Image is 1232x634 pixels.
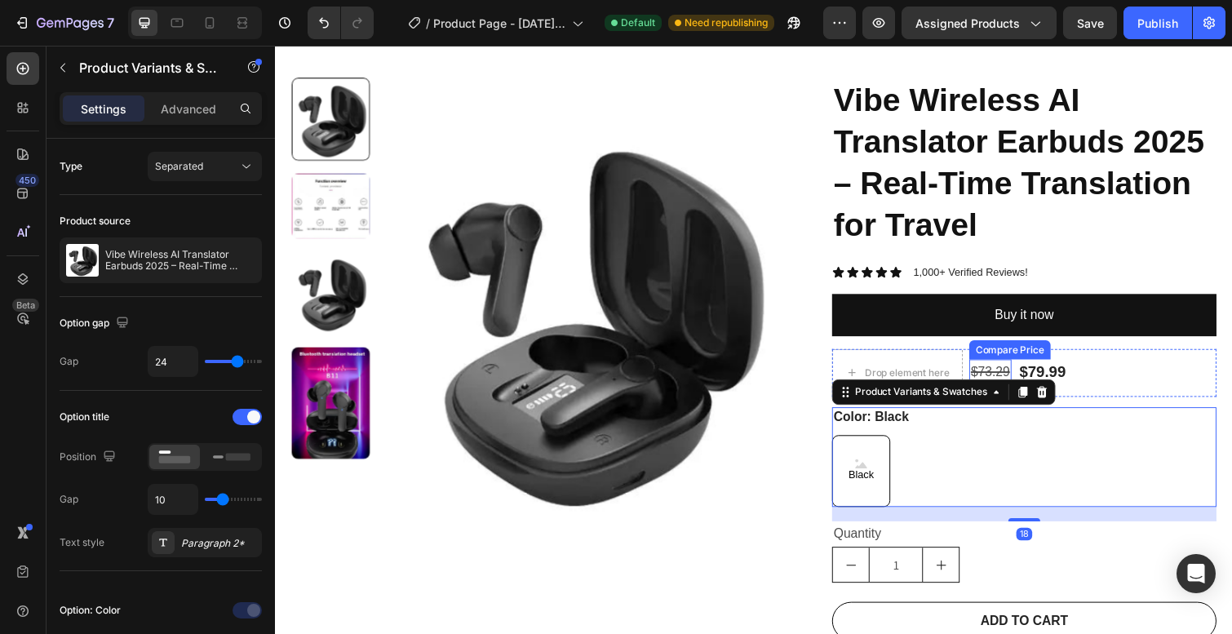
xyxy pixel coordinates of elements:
[570,513,607,548] button: decrement
[569,370,649,390] legend: Color: Black
[736,264,796,287] div: Buy it now
[308,7,374,39] div: Undo/Redo
[433,15,565,32] span: Product Page - [DATE] 13:33:52
[1177,554,1216,593] div: Open Intercom Messenger
[915,15,1020,32] span: Assigned Products
[721,580,811,597] div: ADD TO CART
[81,100,126,117] p: Settings
[60,446,119,468] div: Position
[105,249,255,272] p: Vibe Wireless AI Translator Earbuds 2025 – Real-Time Translation for Travel
[590,347,731,361] div: Product Variants & Swatches
[760,322,810,346] div: $79.99
[16,174,39,187] div: 450
[583,432,616,446] span: Black
[60,410,109,424] div: Option title
[713,304,790,318] div: Compare Price
[60,313,132,335] div: Option gap
[621,16,655,30] span: Default
[663,513,699,548] button: increment
[1123,7,1192,39] button: Publish
[685,16,768,30] span: Need republishing
[710,321,753,348] div: $73.29
[107,13,114,33] p: 7
[7,7,122,39] button: 7
[426,15,430,32] span: /
[148,485,197,514] input: Auto
[607,513,663,548] input: quantity
[603,328,689,341] div: Drop element here
[60,492,78,507] div: Gap
[569,486,963,513] div: Quantity
[60,603,121,618] div: Option: Color
[1077,16,1104,30] span: Save
[60,214,131,228] div: Product source
[653,225,769,239] p: 1,000+ Verified Reviews!
[1063,7,1117,39] button: Save
[161,100,216,117] p: Advanced
[569,254,963,297] button: Buy it now
[148,347,197,376] input: Auto
[60,159,82,174] div: Type
[148,152,262,181] button: Separated
[66,244,99,277] img: product feature img
[902,7,1057,39] button: Assigned Products
[181,536,258,551] div: Paragraph 2*
[275,46,1232,634] iframe: Design area
[569,569,963,608] button: ADD TO CART
[60,535,104,550] div: Text style
[155,160,203,172] span: Separated
[1137,15,1178,32] div: Publish
[12,299,39,312] div: Beta
[79,58,218,78] p: Product Variants & Swatches
[758,493,774,506] div: 18
[569,33,963,206] h1: Vibe Wireless AI Translator Earbuds 2025 – Real-Time Translation for Travel
[60,354,78,369] div: Gap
